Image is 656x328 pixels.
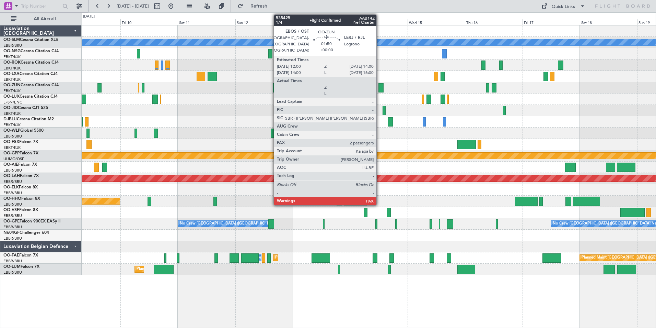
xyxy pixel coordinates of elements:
a: N604GFChallenger 604 [3,231,49,235]
a: EBKT/KJK [3,122,21,128]
a: EBKT/KJK [3,88,21,94]
a: OO-LUXCessna Citation CJ4 [3,95,58,99]
a: LFSN/ENC [3,100,22,105]
a: EBKT/KJK [3,111,21,116]
span: OO-AIE [3,163,18,167]
a: OO-ZUNCessna Citation CJ4 [3,83,59,87]
a: EBKT/KJK [3,77,21,82]
a: EBBR/BRU [3,225,22,230]
a: OO-NSGCessna Citation CJ4 [3,49,59,53]
div: [DATE] [83,14,95,20]
a: OO-LUMFalcon 7X [3,265,39,269]
span: OO-SLM [3,38,20,42]
span: D-IBLU [3,117,17,121]
a: OO-FSXFalcon 7X [3,140,38,144]
a: EBBR/BRU [3,134,22,139]
div: No Crew [GEOGRAPHIC_DATA] ([GEOGRAPHIC_DATA] National) [180,219,295,229]
span: OO-GPP [3,151,20,155]
span: Refresh [245,4,273,9]
div: Sat 11 [178,19,235,25]
span: OO-ELK [3,185,19,189]
span: OO-NSG [3,49,21,53]
div: Fri 10 [120,19,178,25]
div: Planned Maint [GEOGRAPHIC_DATA] ([GEOGRAPHIC_DATA] National) [137,264,261,274]
span: N604GF [3,231,20,235]
span: OO-ZUN [3,83,21,87]
a: EBBR/BRU [3,270,22,275]
a: D-IBLUCessna Citation M2 [3,117,54,121]
span: OO-LAH [3,174,20,178]
span: OO-FSX [3,140,19,144]
a: OO-GPEFalcon 900EX EASy II [3,219,60,223]
a: EBBR/BRU [3,202,22,207]
a: EBKT/KJK [3,66,21,71]
a: OO-GPPFalcon 7X [3,151,38,155]
span: OO-HHO [3,197,21,201]
a: EBKT/KJK [3,54,21,59]
div: Sat 18 [580,19,637,25]
a: OO-WLPGlobal 5500 [3,129,44,133]
span: [DATE] - [DATE] [117,3,149,9]
span: OO-VSF [3,208,19,212]
div: Tue 14 [350,19,407,25]
span: OO-FAE [3,253,19,258]
a: UUMO/OSF [3,156,24,162]
a: OO-ELKFalcon 8X [3,185,38,189]
a: OO-SLMCessna Citation XLS [3,38,58,42]
a: EBBR/BRU [3,213,22,218]
a: EBBR/BRU [3,43,22,48]
a: OO-LAHFalcon 7X [3,174,39,178]
span: All Aircraft [18,17,72,21]
a: OO-VSFFalcon 8X [3,208,38,212]
a: EBBR/BRU [3,179,22,184]
div: Thu 16 [465,19,522,25]
a: EBBR/BRU [3,168,22,173]
a: OO-ROKCessna Citation CJ4 [3,61,59,65]
div: Wed 15 [408,19,465,25]
a: OO-HHOFalcon 8X [3,197,40,201]
a: OO-FAEFalcon 7X [3,253,38,258]
a: OO-AIEFalcon 7X [3,163,37,167]
span: OO-JID [3,106,18,110]
a: OO-JIDCessna CJ1 525 [3,106,48,110]
a: OO-LXACessna Citation CJ4 [3,72,58,76]
span: OO-ROK [3,61,21,65]
div: Planned Maint Melsbroek Air Base [275,253,335,263]
div: Thu 9 [63,19,120,25]
a: EBKT/KJK [3,145,21,150]
span: OO-GPE [3,219,20,223]
a: EBBR/BRU [3,259,22,264]
div: Mon 13 [293,19,350,25]
span: OO-LXA [3,72,20,76]
span: OO-LUX [3,95,20,99]
button: All Aircraft [8,13,74,24]
div: Quick Links [552,3,575,10]
input: Trip Number [21,1,60,11]
a: EBBR/BRU [3,236,22,241]
div: Sun 12 [235,19,293,25]
span: OO-LUM [3,265,21,269]
span: OO-WLP [3,129,20,133]
div: Fri 17 [523,19,580,25]
a: EBBR/BRU [3,190,22,196]
button: Quick Links [538,1,589,12]
button: Refresh [234,1,276,12]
